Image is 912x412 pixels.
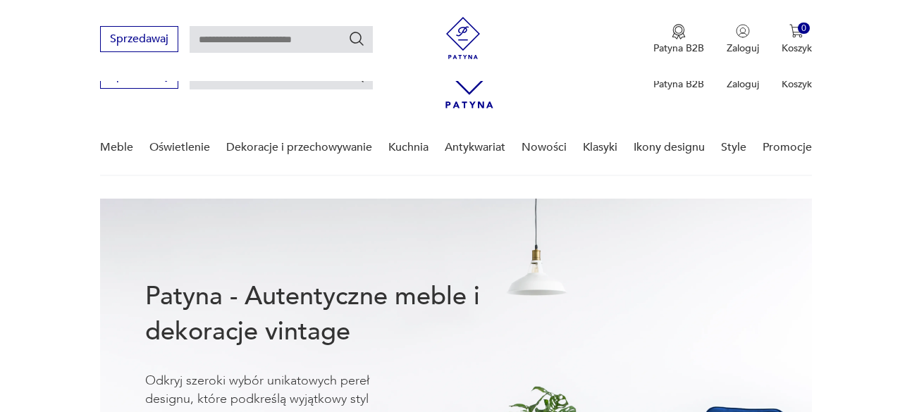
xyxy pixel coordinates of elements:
[789,24,803,38] img: Ikona koszyka
[782,24,812,55] button: 0Koszyk
[653,77,704,91] p: Patyna B2B
[100,26,178,52] button: Sprzedawaj
[736,24,750,38] img: Ikonka użytkownika
[226,120,372,175] a: Dekoracje i przechowywanie
[442,17,484,59] img: Patyna - sklep z meblami i dekoracjami vintage
[727,24,759,55] button: Zaloguj
[145,279,526,349] h1: Patyna - Autentyczne meble i dekoracje vintage
[653,42,704,55] p: Patyna B2B
[782,42,812,55] p: Koszyk
[583,120,617,175] a: Klasyki
[763,120,812,175] a: Promocje
[672,24,686,39] img: Ikona medalu
[727,42,759,55] p: Zaloguj
[653,24,704,55] button: Patyna B2B
[798,23,810,35] div: 0
[100,120,133,175] a: Meble
[634,120,705,175] a: Ikony designu
[348,30,365,47] button: Szukaj
[653,24,704,55] a: Ikona medaluPatyna B2B
[445,120,505,175] a: Antykwariat
[522,120,567,175] a: Nowości
[100,35,178,45] a: Sprzedawaj
[721,120,746,175] a: Style
[100,72,178,82] a: Sprzedawaj
[782,77,812,91] p: Koszyk
[727,77,759,91] p: Zaloguj
[149,120,210,175] a: Oświetlenie
[388,120,429,175] a: Kuchnia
